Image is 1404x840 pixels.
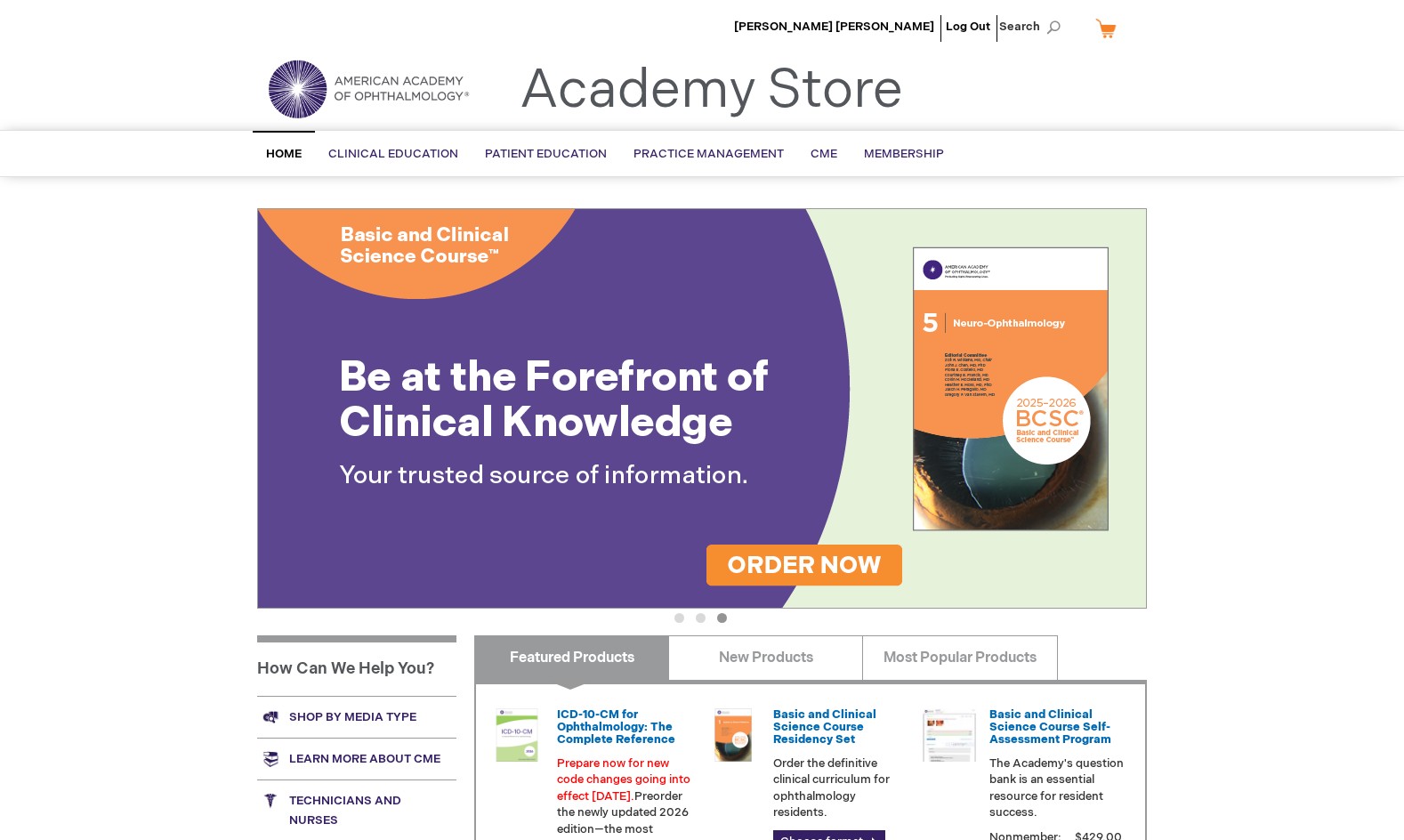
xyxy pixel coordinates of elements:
font: Prepare now for new code changes going into effect [DATE]. [557,756,690,804]
button: 2 of 3 [696,613,706,623]
a: [PERSON_NAME] [PERSON_NAME] [734,20,934,34]
span: Search [999,9,1067,44]
span: Clinical Education [328,147,458,161]
a: Academy Store [520,59,903,123]
img: bcscself_20.jpg [923,708,976,762]
a: Shop by media type [257,696,456,738]
button: 3 of 3 [717,613,727,623]
img: 02850963u_47.png [706,708,760,762]
a: ICD-10-CM for Ophthalmology: The Complete Reference [557,707,675,747]
span: Patient Education [485,147,607,161]
p: Order the definitive clinical curriculum for ophthalmology residents. [773,755,908,821]
a: New Products [668,635,863,680]
span: Membership [864,147,944,161]
button: 1 of 3 [674,613,684,623]
span: Home [266,147,302,161]
a: Most Popular Products [862,635,1057,680]
span: Practice Management [633,147,784,161]
a: Basic and Clinical Science Course Residency Set [773,707,876,747]
a: Log Out [946,20,990,34]
a: Learn more about CME [257,738,456,779]
h1: How Can We Help You? [257,635,456,696]
span: CME [811,147,837,161]
a: Basic and Clinical Science Course Self-Assessment Program [989,707,1111,747]
a: Featured Products [474,635,669,680]
p: The Academy's question bank is an essential resource for resident success. [989,755,1125,821]
img: 0120008u_42.png [490,708,544,762]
